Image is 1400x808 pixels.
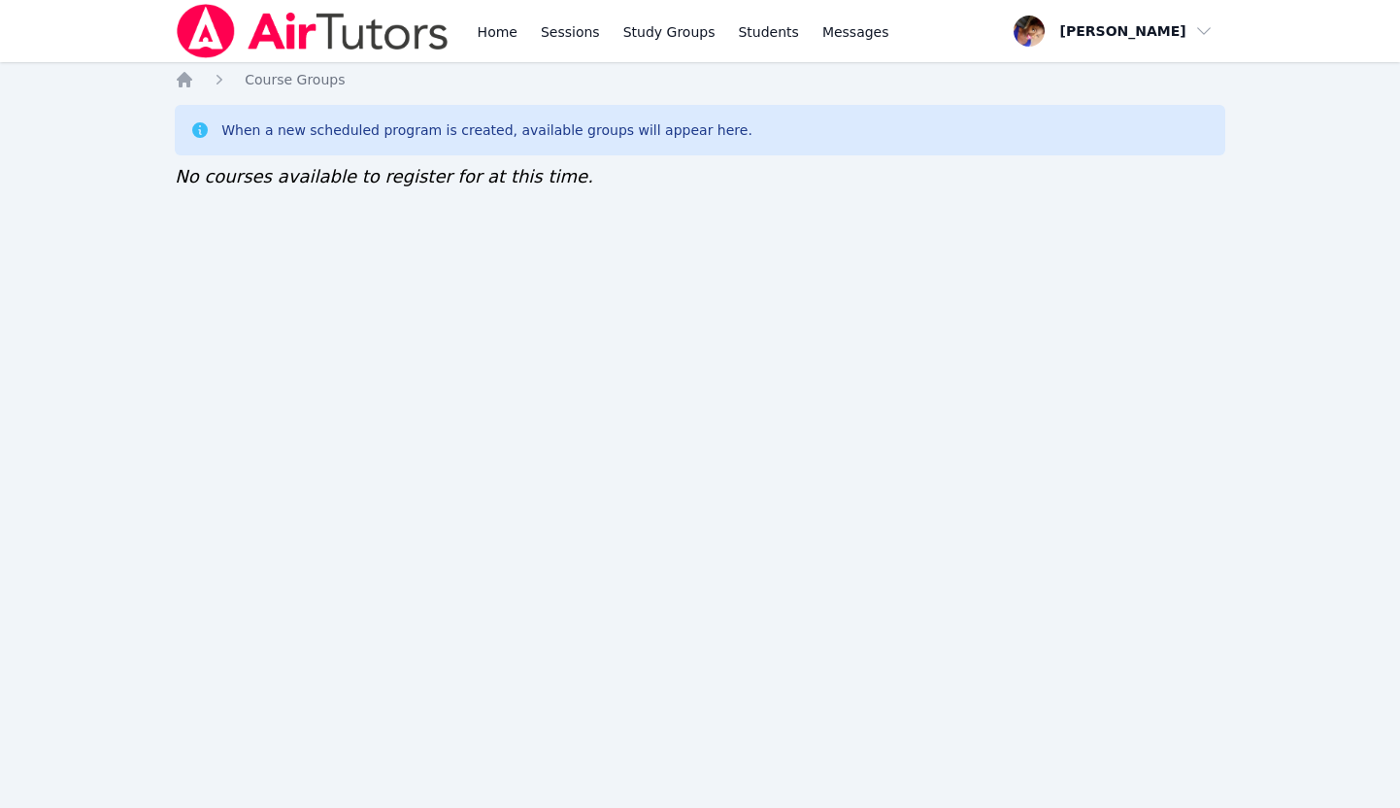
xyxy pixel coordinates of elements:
div: When a new scheduled program is created, available groups will appear here. [221,120,752,140]
span: Course Groups [245,72,345,87]
span: Messages [822,22,889,42]
span: No courses available to register for at this time. [175,166,593,186]
nav: Breadcrumb [175,70,1225,89]
a: Course Groups [245,70,345,89]
img: Air Tutors [175,4,450,58]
